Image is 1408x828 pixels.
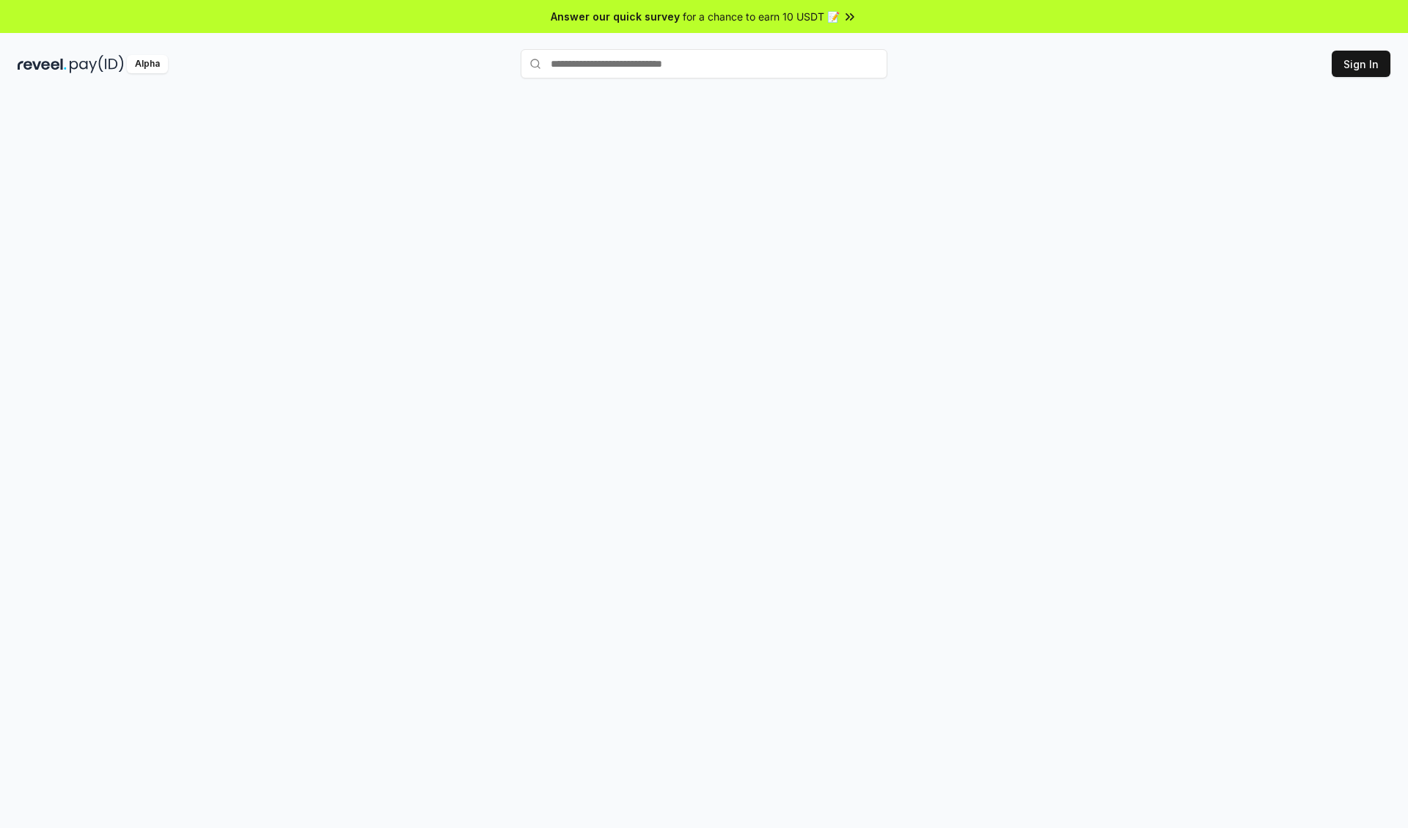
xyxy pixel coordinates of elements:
img: pay_id [70,55,124,73]
button: Sign In [1332,51,1390,77]
span: Answer our quick survey [551,9,680,24]
span: for a chance to earn 10 USDT 📝 [683,9,840,24]
img: reveel_dark [18,55,67,73]
div: Alpha [127,55,168,73]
